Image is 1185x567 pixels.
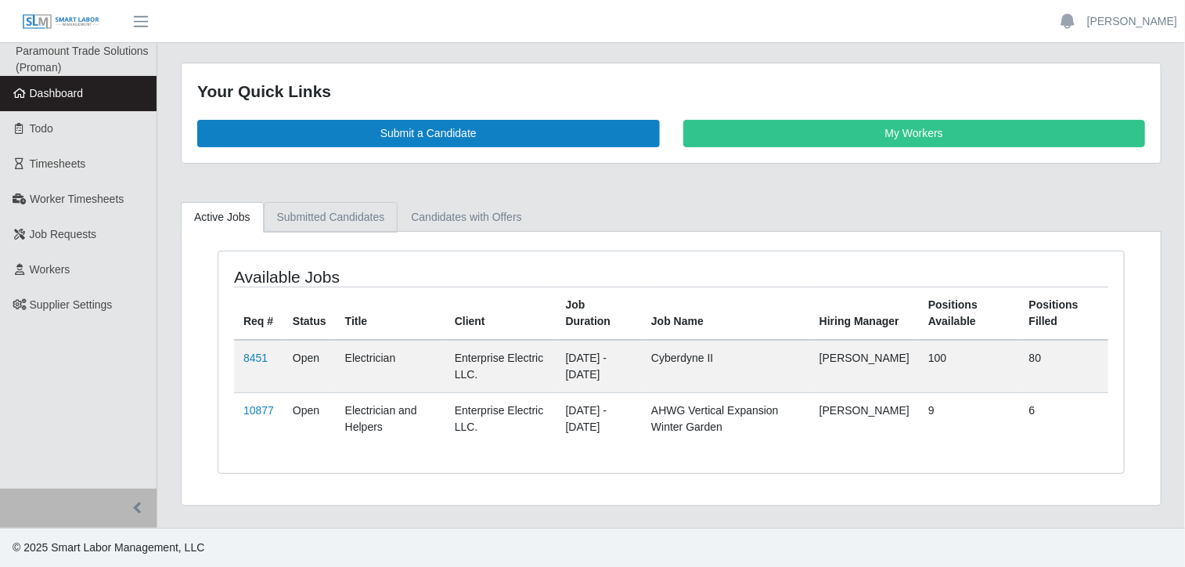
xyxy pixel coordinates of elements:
[181,202,264,233] a: Active Jobs
[1087,13,1177,30] a: [PERSON_NAME]
[30,122,53,135] span: Todo
[22,13,100,31] img: SLM Logo
[16,45,149,74] span: Paramount Trade Solutions (Proman)
[810,392,919,445] td: [PERSON_NAME]
[919,287,1020,340] th: Positions Available
[1020,392,1108,445] td: 6
[264,202,398,233] a: Submitted Candidates
[398,202,535,233] a: Candidates with Offers
[642,392,810,445] td: AHWG Vertical Expansion Winter Garden
[243,352,268,364] a: 8451
[30,193,124,205] span: Worker Timesheets
[445,340,556,393] td: Enterprise Electric LLC.
[556,392,642,445] td: [DATE] - [DATE]
[243,404,274,417] a: 10877
[336,392,445,445] td: Electrician and Helpers
[197,79,1145,104] div: Your Quick Links
[445,287,556,340] th: Client
[919,392,1020,445] td: 9
[283,340,336,393] td: Open
[283,287,336,340] th: Status
[556,340,642,393] td: [DATE] - [DATE]
[445,392,556,445] td: Enterprise Electric LLC.
[30,298,113,311] span: Supplier Settings
[556,287,642,340] th: Job Duration
[197,120,660,147] a: Submit a Candidate
[810,287,919,340] th: Hiring Manager
[1020,340,1108,393] td: 80
[283,392,336,445] td: Open
[1020,287,1108,340] th: Positions Filled
[336,340,445,393] td: Electrician
[642,287,810,340] th: Job Name
[30,157,86,170] span: Timesheets
[30,87,84,99] span: Dashboard
[919,340,1020,393] td: 100
[234,267,585,287] h4: Available Jobs
[336,287,445,340] th: Title
[810,340,919,393] td: [PERSON_NAME]
[234,287,283,340] th: Req #
[13,541,204,554] span: © 2025 Smart Labor Management, LLC
[642,340,810,393] td: Cyberdyne II
[30,263,70,276] span: Workers
[683,120,1146,147] a: My Workers
[30,228,97,240] span: Job Requests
